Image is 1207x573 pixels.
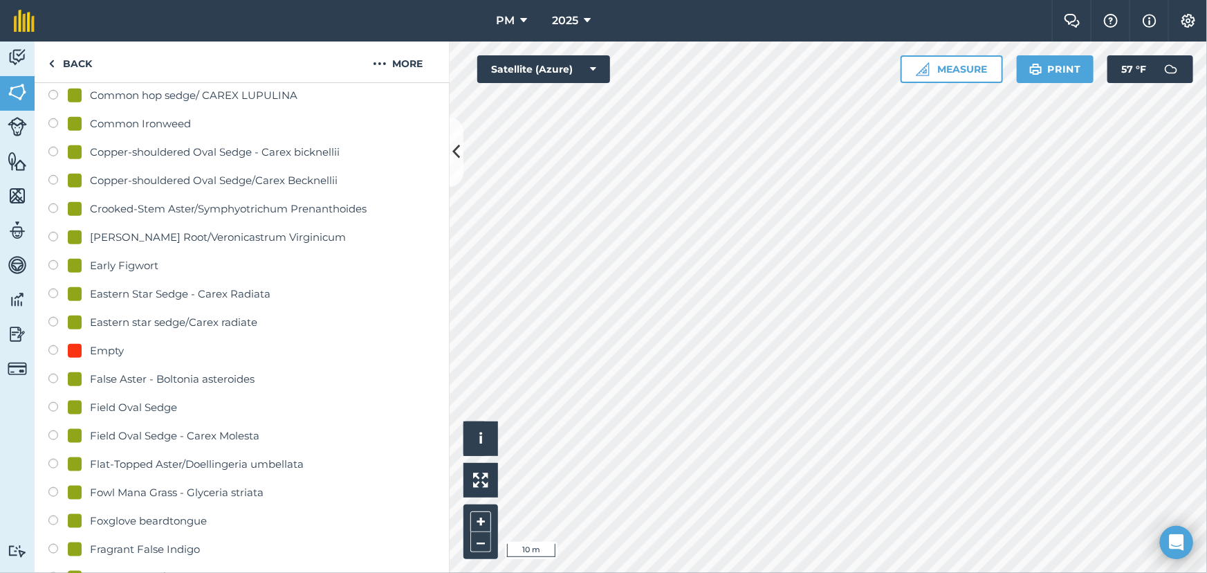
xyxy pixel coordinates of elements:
[90,314,257,331] div: Eastern star sedge/Carex radiate
[90,257,158,274] div: Early Figwort
[8,117,27,136] img: svg+xml;base64,PD94bWwgdmVyc2lvbj0iMS4wIiBlbmNvZGluZz0idXRmLTgiPz4KPCEtLSBHZW5lcmF0b3I6IEFkb2JlIE...
[48,55,55,72] img: svg+xml;base64,PHN2ZyB4bWxucz0iaHR0cDovL3d3dy53My5vcmcvMjAwMC9zdmciIHdpZHRoPSI5IiBoZWlnaHQ9IjI0Ii...
[90,172,338,189] div: Copper-shouldered Oval Sedge/Carex Becknellii
[8,185,27,206] img: svg+xml;base64,PHN2ZyB4bWxucz0iaHR0cDovL3d3dy53My5vcmcvMjAwMC9zdmciIHdpZHRoPSI1NiIgaGVpZ2h0PSI2MC...
[90,144,340,161] div: Copper-shouldered Oval Sedge - Carex bicknellii
[35,42,106,82] a: Back
[1064,14,1080,28] img: Two speech bubbles overlapping with the left bubble in the forefront
[90,513,207,529] div: Foxglove beardtongue
[1160,526,1193,559] div: Open Intercom Messenger
[470,511,491,532] button: +
[1157,55,1185,83] img: svg+xml;base64,PD94bWwgdmVyc2lvbj0iMS4wIiBlbmNvZGluZz0idXRmLTgiPz4KPCEtLSBHZW5lcmF0b3I6IEFkb2JlIE...
[373,55,387,72] img: svg+xml;base64,PHN2ZyB4bWxucz0iaHR0cDovL3d3dy53My5vcmcvMjAwMC9zdmciIHdpZHRoPSIyMCIgaGVpZ2h0PSIyNC...
[90,229,346,246] div: [PERSON_NAME] Root/Veronicastrum Virginicum
[90,484,264,501] div: Fowl Mana Grass - Glyceria striata
[1121,55,1146,83] span: 57 ° F
[1143,12,1157,29] img: svg+xml;base64,PHN2ZyB4bWxucz0iaHR0cDovL3d3dy53My5vcmcvMjAwMC9zdmciIHdpZHRoPSIxNyIgaGVpZ2h0PSIxNy...
[8,324,27,345] img: svg+xml;base64,PD94bWwgdmVyc2lvbj0iMS4wIiBlbmNvZGluZz0idXRmLTgiPz4KPCEtLSBHZW5lcmF0b3I6IEFkb2JlIE...
[90,343,124,359] div: Empty
[14,10,35,32] img: fieldmargin Logo
[90,428,259,444] div: Field Oval Sedge - Carex Molesta
[8,545,27,558] img: svg+xml;base64,PD94bWwgdmVyc2lvbj0iMS4wIiBlbmNvZGluZz0idXRmLTgiPz4KPCEtLSBHZW5lcmF0b3I6IEFkb2JlIE...
[552,12,578,29] span: 2025
[463,421,498,456] button: i
[477,55,610,83] button: Satellite (Azure)
[479,430,483,447] span: i
[470,532,491,552] button: –
[8,151,27,172] img: svg+xml;base64,PHN2ZyB4bWxucz0iaHR0cDovL3d3dy53My5vcmcvMjAwMC9zdmciIHdpZHRoPSI1NiIgaGVpZ2h0PSI2MC...
[90,201,367,217] div: Crooked-Stem Aster/Symphyotrichum Prenanthoides
[8,289,27,310] img: svg+xml;base64,PD94bWwgdmVyc2lvbj0iMS4wIiBlbmNvZGluZz0idXRmLTgiPz4KPCEtLSBHZW5lcmF0b3I6IEFkb2JlIE...
[8,47,27,68] img: svg+xml;base64,PD94bWwgdmVyc2lvbj0iMS4wIiBlbmNvZGluZz0idXRmLTgiPz4KPCEtLSBHZW5lcmF0b3I6IEFkb2JlIE...
[1103,14,1119,28] img: A question mark icon
[90,399,177,416] div: Field Oval Sedge
[346,42,450,82] button: More
[90,87,297,104] div: Common hop sedge/ CAREX LUPULINA
[90,541,200,558] div: Fragrant False Indigo
[901,55,1003,83] button: Measure
[8,255,27,275] img: svg+xml;base64,PD94bWwgdmVyc2lvbj0iMS4wIiBlbmNvZGluZz0idXRmLTgiPz4KPCEtLSBHZW5lcmF0b3I6IEFkb2JlIE...
[1029,61,1042,78] img: svg+xml;base64,PHN2ZyB4bWxucz0iaHR0cDovL3d3dy53My5vcmcvMjAwMC9zdmciIHdpZHRoPSIxOSIgaGVpZ2h0PSIyNC...
[473,473,488,488] img: Four arrows, one pointing top left, one top right, one bottom right and the last bottom left
[90,286,270,302] div: Eastern Star Sedge - Carex Radiata
[496,12,515,29] span: PM
[1180,14,1197,28] img: A cog icon
[1107,55,1193,83] button: 57 °F
[90,116,191,132] div: Common Ironweed
[916,62,930,76] img: Ruler icon
[8,82,27,102] img: svg+xml;base64,PHN2ZyB4bWxucz0iaHR0cDovL3d3dy53My5vcmcvMjAwMC9zdmciIHdpZHRoPSI1NiIgaGVpZ2h0PSI2MC...
[90,456,304,473] div: Flat-Topped Aster/Doellingeria umbellata
[1017,55,1094,83] button: Print
[8,359,27,379] img: svg+xml;base64,PD94bWwgdmVyc2lvbj0iMS4wIiBlbmNvZGluZz0idXRmLTgiPz4KPCEtLSBHZW5lcmF0b3I6IEFkb2JlIE...
[90,371,255,388] div: False Aster - Boltonia asteroides
[8,220,27,241] img: svg+xml;base64,PD94bWwgdmVyc2lvbj0iMS4wIiBlbmNvZGluZz0idXRmLTgiPz4KPCEtLSBHZW5lcmF0b3I6IEFkb2JlIE...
